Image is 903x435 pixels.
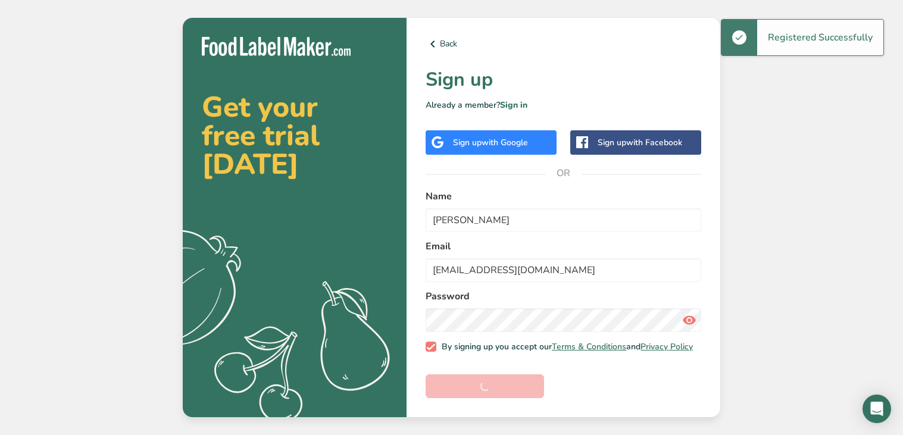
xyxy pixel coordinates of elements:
a: Sign in [500,99,527,111]
h1: Sign up [426,65,701,94]
input: email@example.com [426,258,701,282]
input: John Doe [426,208,701,232]
p: Already a member? [426,99,701,111]
h2: Get your free trial [DATE] [202,93,388,179]
div: Sign up [598,136,682,149]
img: Food Label Maker [202,37,351,57]
a: Privacy Policy [640,341,693,352]
span: By signing up you accept our and [436,342,693,352]
label: Email [426,239,701,254]
label: Name [426,189,701,204]
div: Sign up [453,136,528,149]
div: Registered Successfully [757,20,883,55]
a: Terms & Conditions [552,341,626,352]
a: Back [426,37,701,51]
div: Open Intercom Messenger [863,395,891,423]
span: OR [546,155,582,191]
span: with Facebook [626,137,682,148]
label: Password [426,289,701,303]
span: with Google [482,137,528,148]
